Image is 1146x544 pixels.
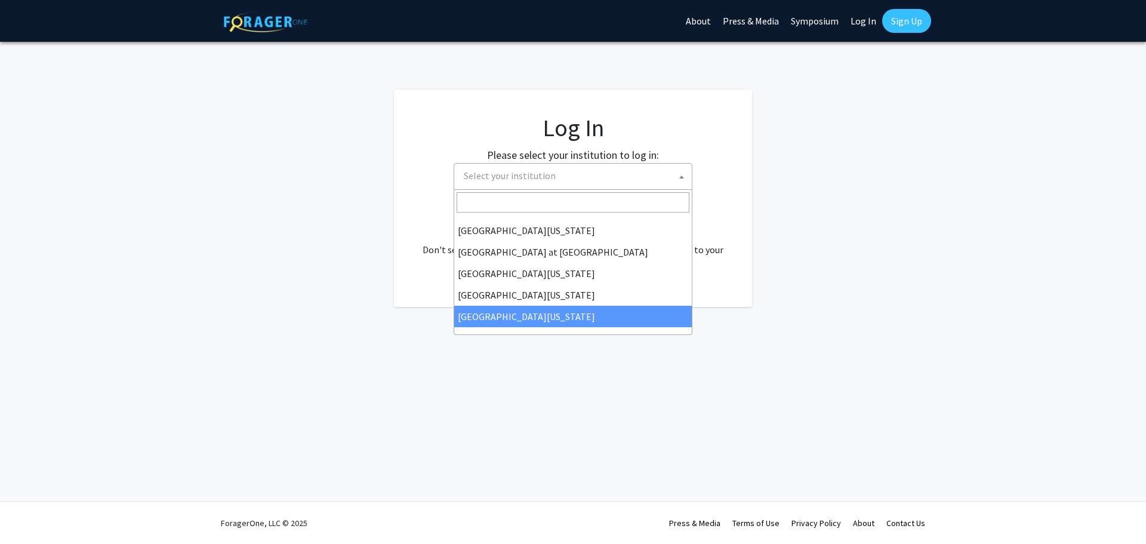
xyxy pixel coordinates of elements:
[487,147,659,163] label: Please select your institution to log in:
[454,263,692,284] li: [GEOGRAPHIC_DATA][US_STATE]
[418,113,728,142] h1: Log In
[454,220,692,241] li: [GEOGRAPHIC_DATA][US_STATE]
[853,518,874,528] a: About
[221,502,307,544] div: ForagerOne, LLC © 2025
[459,164,692,188] span: Select your institution
[457,192,689,213] input: Search
[882,9,931,33] a: Sign Up
[464,170,556,182] span: Select your institution
[9,490,51,535] iframe: Chat
[454,241,692,263] li: [GEOGRAPHIC_DATA] at [GEOGRAPHIC_DATA]
[454,284,692,306] li: [GEOGRAPHIC_DATA][US_STATE]
[791,518,841,528] a: Privacy Policy
[669,518,720,528] a: Press & Media
[224,11,307,32] img: ForagerOne Logo
[732,518,780,528] a: Terms of Use
[454,163,692,190] span: Select your institution
[418,214,728,271] div: No account? . Don't see your institution? about bringing ForagerOne to your institution.
[454,327,692,349] li: [PERSON_NAME][GEOGRAPHIC_DATA]
[454,306,692,327] li: [GEOGRAPHIC_DATA][US_STATE]
[886,518,925,528] a: Contact Us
